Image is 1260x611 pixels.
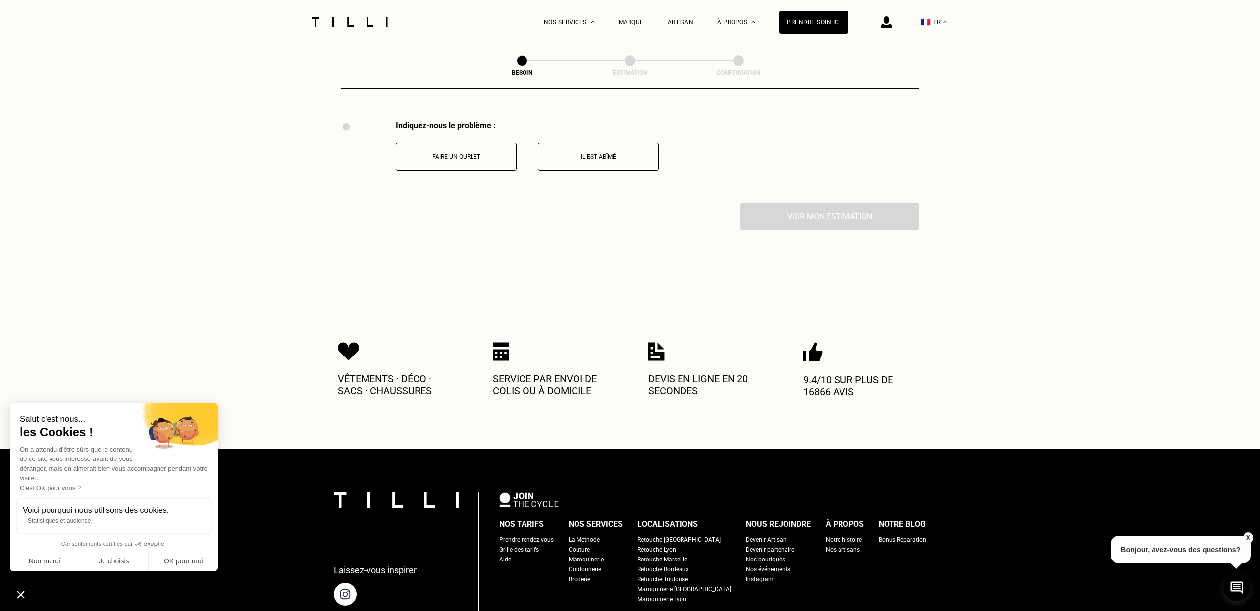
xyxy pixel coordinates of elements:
[499,517,544,532] div: Nos tarifs
[668,19,694,26] a: Artisan
[1243,532,1253,543] button: X
[334,583,357,606] img: page instagram de Tilli une retoucherie à domicile
[580,69,680,76] div: Estimation
[637,545,676,555] a: Retouche Lyon
[338,373,457,397] p: Vêtements · Déco · Sacs · Chaussures
[637,535,721,545] a: Retouche [GEOGRAPHIC_DATA]
[648,373,767,397] p: Devis en ligne en 20 secondes
[637,517,698,532] div: Localisations
[569,574,590,584] a: Broderie
[396,143,517,171] button: Faire un ourlet
[637,594,686,604] a: Maroquinerie Lyon
[779,11,848,34] a: Prendre soin ici
[569,545,590,555] a: Couture
[499,492,559,507] img: logo Join The Cycle
[543,153,653,160] p: Il est abîmé
[538,143,659,171] button: Il est abîmé
[637,574,688,584] a: Retouche Toulouse
[746,564,790,574] a: Nos événements
[921,17,931,27] span: 🇫🇷
[493,373,612,397] p: Service par envoi de colis ou à domicile
[591,21,595,23] img: Menu déroulant
[637,584,731,594] a: Maroquinerie [GEOGRAPHIC_DATA]
[879,517,926,532] div: Notre blog
[826,535,862,545] a: Notre histoire
[1111,536,1251,563] p: Bonjour, avez-vous des questions?
[619,19,644,26] a: Marque
[746,545,794,555] a: Devenir partenaire
[569,564,601,574] a: Cordonnerie
[746,535,787,545] a: Devenir Artisan
[648,342,665,361] img: Icon
[569,517,623,532] div: Nos services
[493,342,509,361] img: Icon
[746,517,811,532] div: Nous rejoindre
[499,545,539,555] a: Grille des tarifs
[803,342,823,362] img: Icon
[499,535,554,545] a: Prendre rendez-vous
[879,535,926,545] a: Bonus Réparation
[637,555,687,564] a: Retouche Marseille
[689,69,788,76] div: Confirmation
[338,342,360,361] img: Icon
[569,535,600,545] a: La Méthode
[943,21,947,23] img: menu déroulant
[472,69,572,76] div: Besoin
[401,153,511,160] p: Faire un ourlet
[569,555,604,564] a: Maroquinerie
[334,492,459,508] img: logo Tilli
[334,565,417,575] p: Laissez-vous inspirer
[396,121,659,130] div: Indiquez-nous le problème :
[826,545,860,555] a: Nos artisans
[826,517,864,532] div: À propos
[746,555,785,564] a: Nos boutiques
[637,564,689,574] a: Retouche Bordeaux
[881,16,892,28] img: icône connexion
[746,574,774,584] a: Instagram
[499,555,511,564] a: Aide
[751,21,755,23] img: Menu déroulant à propos
[803,374,922,398] p: 9.4/10 sur plus de 16866 avis
[308,17,391,27] img: Logo du service de couturière Tilli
